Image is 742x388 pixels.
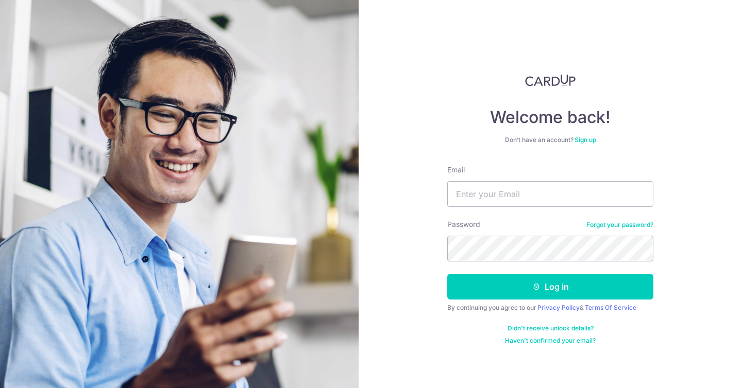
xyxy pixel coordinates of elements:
[447,274,653,299] button: Log in
[537,304,580,311] a: Privacy Policy
[447,107,653,128] h4: Welcome back!
[585,304,636,311] a: Terms Of Service
[447,219,480,230] label: Password
[505,337,596,345] a: Haven't confirmed your email?
[508,324,594,332] a: Didn't receive unlock details?
[525,74,576,86] img: CardUp Logo
[586,221,653,229] a: Forgot your password?
[575,136,596,144] a: Sign up
[447,136,653,144] div: Don’t have an account?
[447,165,465,175] label: Email
[447,304,653,312] div: By continuing you agree to our &
[447,181,653,207] input: Enter your Email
